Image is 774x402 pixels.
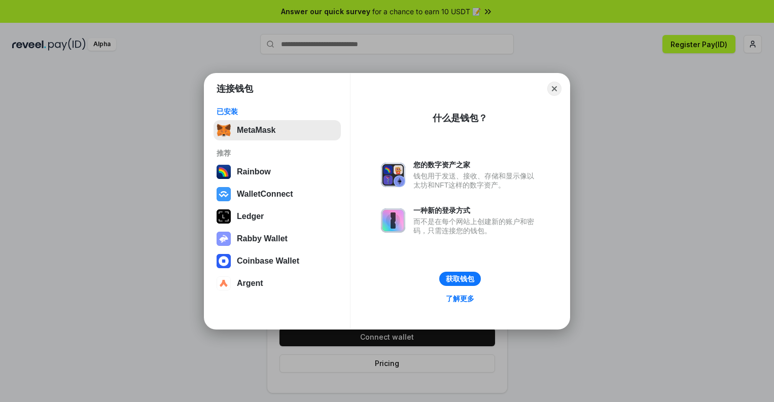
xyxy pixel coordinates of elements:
button: Close [547,82,561,96]
img: svg+xml,%3Csvg%20width%3D%2228%22%20height%3D%2228%22%20viewBox%3D%220%200%2028%2028%22%20fill%3D... [217,187,231,201]
div: 了解更多 [446,294,474,303]
button: Argent [214,273,341,294]
button: WalletConnect [214,184,341,204]
div: MetaMask [237,126,275,135]
div: Rainbow [237,167,271,176]
button: MetaMask [214,120,341,140]
div: 获取钱包 [446,274,474,283]
h1: 连接钱包 [217,83,253,95]
img: svg+xml,%3Csvg%20width%3D%2228%22%20height%3D%2228%22%20viewBox%3D%220%200%2028%2028%22%20fill%3D... [217,276,231,290]
div: 什么是钱包？ [433,112,487,124]
img: svg+xml,%3Csvg%20xmlns%3D%22http%3A%2F%2Fwww.w3.org%2F2000%2Fsvg%22%20fill%3D%22none%22%20viewBox... [217,232,231,246]
img: svg+xml,%3Csvg%20fill%3D%22none%22%20height%3D%2233%22%20viewBox%3D%220%200%2035%2033%22%20width%... [217,123,231,137]
img: svg+xml,%3Csvg%20width%3D%2228%22%20height%3D%2228%22%20viewBox%3D%220%200%2028%2028%22%20fill%3D... [217,254,231,268]
div: Argent [237,279,263,288]
div: 钱包用于发送、接收、存储和显示像以太坊和NFT这样的数字资产。 [413,171,539,190]
img: svg+xml,%3Csvg%20width%3D%22120%22%20height%3D%22120%22%20viewBox%3D%220%200%20120%20120%22%20fil... [217,165,231,179]
button: Rainbow [214,162,341,182]
div: 而不是在每个网站上创建新的账户和密码，只需连接您的钱包。 [413,217,539,235]
div: Ledger [237,212,264,221]
div: WalletConnect [237,190,293,199]
img: svg+xml,%3Csvg%20xmlns%3D%22http%3A%2F%2Fwww.w3.org%2F2000%2Fsvg%22%20fill%3D%22none%22%20viewBox... [381,208,405,233]
button: Rabby Wallet [214,229,341,249]
div: Rabby Wallet [237,234,288,243]
button: 获取钱包 [439,272,481,286]
div: 推荐 [217,149,338,158]
img: svg+xml,%3Csvg%20xmlns%3D%22http%3A%2F%2Fwww.w3.org%2F2000%2Fsvg%22%20width%3D%2228%22%20height%3... [217,209,231,224]
div: Coinbase Wallet [237,257,299,266]
img: svg+xml,%3Csvg%20xmlns%3D%22http%3A%2F%2Fwww.w3.org%2F2000%2Fsvg%22%20fill%3D%22none%22%20viewBox... [381,163,405,187]
div: 已安装 [217,107,338,116]
div: 一种新的登录方式 [413,206,539,215]
button: Coinbase Wallet [214,251,341,271]
div: 您的数字资产之家 [413,160,539,169]
a: 了解更多 [440,292,480,305]
button: Ledger [214,206,341,227]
